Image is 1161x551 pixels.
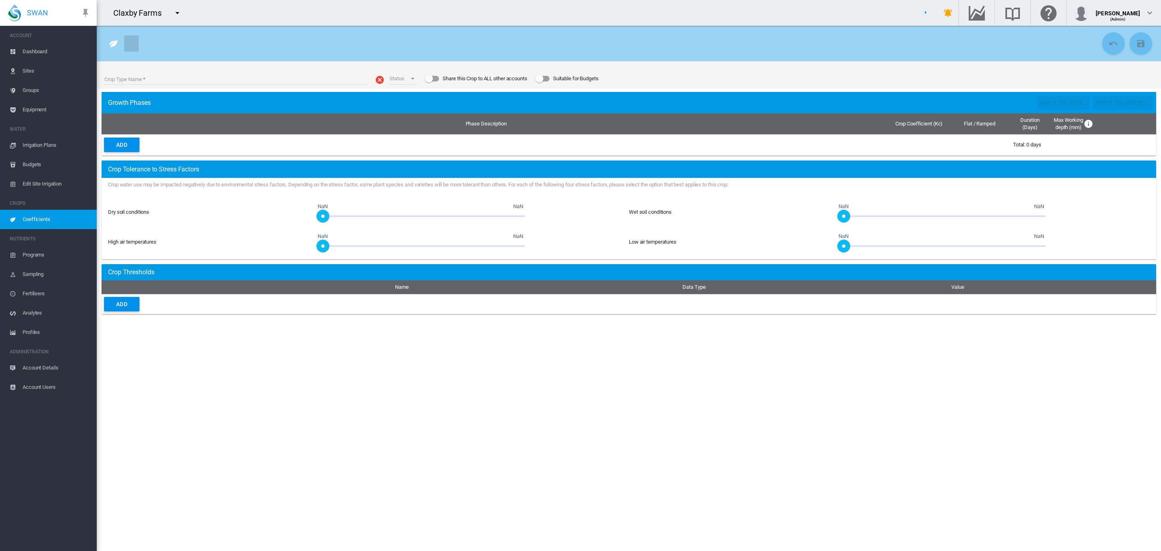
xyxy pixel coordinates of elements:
[535,73,599,85] md-switch: Suitable for Budgets
[27,8,48,18] span: SWAN
[1073,5,1089,21] img: profile.jpg
[1109,39,1118,48] md-icon: icon-undo
[106,35,122,52] button: Click to go to list of Crops
[1039,8,1058,18] md-icon: Click here for help
[23,155,90,174] span: Budgets
[23,303,90,323] span: Analytes
[8,4,21,21] img: SWAN-Landscape-Logo-Colour-drop.png
[109,39,119,48] md-icon: icon-leaf
[10,197,90,210] span: CROPS
[316,232,329,240] span: NaN
[940,5,956,21] button: icon-bell-ring
[23,136,90,155] span: Irrigation Plans
[1003,8,1022,18] md-icon: Search the knowledge base
[23,358,90,378] span: Account Details
[23,100,90,119] span: Equipment
[553,73,599,84] div: Suitable for Budgets
[316,202,329,211] span: NaN
[967,8,986,18] md-icon: Go to the Data Hub
[10,29,90,42] span: ACCOUNT
[1093,96,1153,110] button: Apply to groups...
[10,123,90,136] span: WATER
[1084,119,1093,129] md-icon: Optional maximum working depths for crop by date, representing bottom of effective root zone (see...
[23,42,90,61] span: Dashboard
[895,121,943,127] span: Crop Coefficient (Kc)
[1010,134,1156,155] td: Total: 0 days
[1145,8,1155,18] md-icon: icon-chevron-down
[108,95,151,111] span: Crop Coefficients
[108,264,154,280] span: Crop Coefficients
[682,284,705,290] span: Data Type
[104,138,139,152] button: Add
[108,239,156,245] span: High air temperatures
[23,174,90,194] span: Edit Site Irrigation
[23,284,90,303] span: Fertilisers
[1110,17,1126,21] span: (Admin)
[512,202,524,211] span: NaN
[951,284,964,290] span: Value
[169,5,185,21] button: icon-menu-down
[23,378,90,397] span: Account Users
[108,181,1150,195] div: Crop water use may be impacted negatively due to environmental stress factors. Depending on the s...
[395,284,409,290] span: Name
[1130,32,1152,55] button: Save Changes
[837,232,850,240] span: NaN
[10,232,90,245] span: NUTRIENTS
[964,121,995,127] span: Flat / Ramped
[173,8,182,18] md-icon: icon-menu-down
[23,245,90,265] span: Programs
[23,265,90,284] span: Sampling
[23,61,90,81] span: Sites
[389,73,418,85] md-select: Status
[108,209,149,215] label: Dry soil conditions
[1053,117,1084,131] span: Max Working depth
[943,8,953,18] md-icon: icon-bell-ring
[1037,96,1090,110] button: Apply to sites...
[512,232,524,240] span: NaN
[81,8,90,18] md-icon: icon-pin
[1102,32,1125,55] button: Cancel Changes
[443,73,527,84] div: Share this Crop to ALL other accounts
[837,202,850,211] span: NaN
[23,210,90,229] span: Coefficients
[1033,202,1045,211] span: NaN
[23,323,90,342] span: Profiles
[1136,39,1146,48] md-icon: icon-content-save
[104,297,139,311] button: Add
[10,345,90,358] span: ADMINISTRATION
[1020,117,1039,130] span: Duration (Days)
[113,7,169,19] div: Claxby Farms
[23,81,90,100] span: Groups
[1096,6,1140,14] div: [PERSON_NAME]
[108,165,199,174] span: Crop Tolerance to Stress Factors
[1033,232,1045,240] span: NaN
[425,73,527,85] md-switch: Share this Crop to ALL other accounts
[466,121,507,127] span: Phase Description
[629,209,672,215] span: Wet soil conditions
[629,239,676,245] span: Low air temperatures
